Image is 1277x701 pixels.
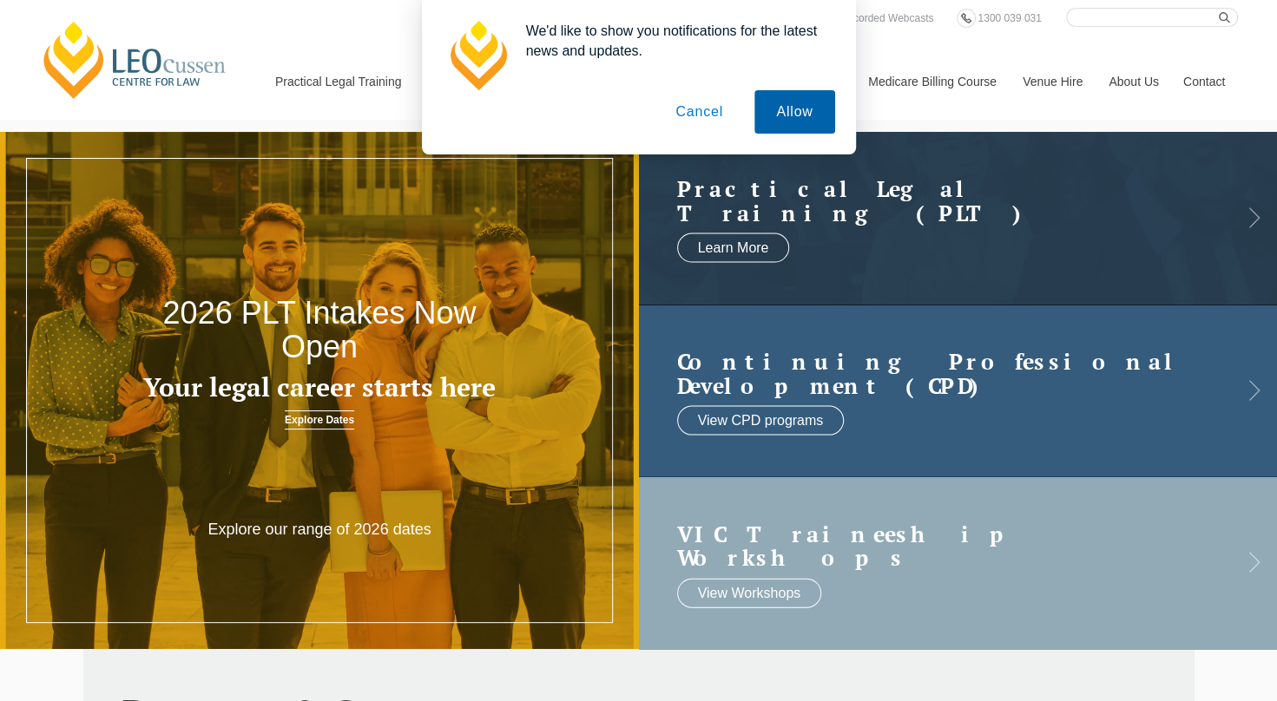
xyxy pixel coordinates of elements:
[677,578,822,607] a: View Workshops
[754,90,834,134] button: Allow
[128,373,511,402] h3: Your legal career starts here
[128,296,511,364] h2: 2026 PLT Intakes Now Open
[285,410,354,429] a: Explore Dates
[677,406,845,436] a: View CPD programs
[677,350,1205,397] a: Continuing ProfessionalDevelopment (CPD)
[677,350,1205,397] h2: Continuing Professional Development (CPD)
[512,21,835,61] div: We'd like to show you notifications for the latest news and updates.
[654,90,745,134] button: Cancel
[443,21,512,90] img: notification icon
[677,177,1205,225] h2: Practical Legal Training (PLT)
[677,521,1205,569] a: VIC Traineeship Workshops
[192,520,447,540] p: Explore our range of 2026 dates
[677,233,790,263] a: Learn More
[677,177,1205,225] a: Practical LegalTraining (PLT)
